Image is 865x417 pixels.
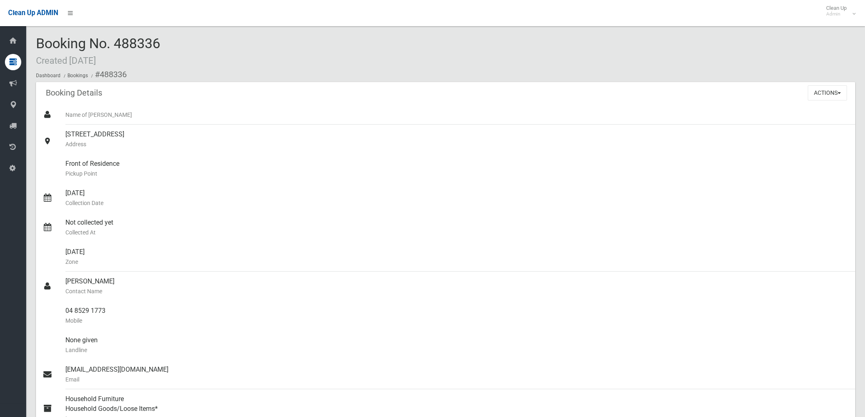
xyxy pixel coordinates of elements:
div: [PERSON_NAME] [65,272,849,301]
small: Pickup Point [65,169,849,178]
small: Collection Date [65,198,849,208]
small: Address [65,139,849,149]
div: 04 8529 1773 [65,301,849,330]
button: Actions [808,85,847,100]
small: Email [65,375,849,384]
small: Admin [826,11,847,17]
div: [DATE] [65,183,849,213]
div: Not collected yet [65,213,849,242]
a: Bookings [67,73,88,78]
div: [STREET_ADDRESS] [65,125,849,154]
small: Created [DATE] [36,55,96,66]
header: Booking Details [36,85,112,101]
div: [DATE] [65,242,849,272]
li: #488336 [89,67,127,82]
div: None given [65,330,849,360]
div: [EMAIL_ADDRESS][DOMAIN_NAME] [65,360,849,389]
span: Booking No. 488336 [36,35,160,67]
span: Clean Up [822,5,855,17]
small: Collected At [65,227,849,237]
div: Front of Residence [65,154,849,183]
span: Clean Up ADMIN [8,9,58,17]
small: Mobile [65,316,849,326]
small: Name of [PERSON_NAME] [65,110,849,120]
small: Zone [65,257,849,267]
small: Landline [65,345,849,355]
small: Contact Name [65,286,849,296]
a: [EMAIL_ADDRESS][DOMAIN_NAME]Email [36,360,855,389]
a: Dashboard [36,73,61,78]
